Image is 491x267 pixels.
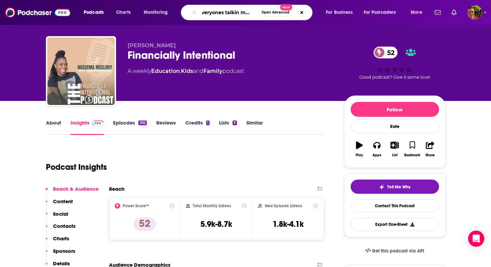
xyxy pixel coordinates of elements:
span: Monitoring [144,8,168,17]
button: Show profile menu [467,5,482,20]
button: Contacts [46,223,76,235]
button: Bookmark [404,137,421,161]
span: Logged in as Marz [467,5,482,20]
button: Charts [46,235,69,248]
span: and [193,68,203,74]
a: Contact This Podcast [351,199,439,212]
h3: 1.8k-4.1k [273,219,304,229]
span: Get this podcast via API [372,248,424,254]
button: open menu [79,7,112,18]
span: Podcasts [84,8,104,17]
p: 52 [134,217,156,231]
button: open menu [139,7,176,18]
img: Podchaser - Follow, Share and Rate Podcasts [5,6,70,19]
a: Kids [181,68,193,74]
img: tell me why sparkle [379,184,384,190]
div: Apps [373,153,381,157]
a: Show notifications dropdown [432,7,443,18]
button: Follow [351,102,439,117]
h2: Total Monthly Listens [193,204,231,208]
button: open menu [321,7,361,18]
h2: Reach [109,186,125,192]
span: , [180,68,181,74]
a: Reviews [156,119,176,135]
h2: Power Score™ [123,204,149,208]
div: Rate [351,119,439,133]
img: Podchaser Pro [92,121,104,126]
button: Sponsors [46,248,75,260]
button: Play [351,137,368,161]
button: Share [421,137,439,161]
a: Similar [246,119,263,135]
span: [PERSON_NAME] [128,42,176,49]
a: Lists3 [219,119,237,135]
p: Reach & Audience [53,186,99,192]
a: Get this podcast via API [360,243,430,259]
span: For Business [326,8,353,17]
img: User Profile [467,5,482,20]
a: InsightsPodchaser Pro [71,119,104,135]
span: For Podcasters [364,8,396,17]
div: 3 [233,121,237,125]
div: Play [356,153,363,157]
p: Sponsors [53,248,75,254]
input: Search podcasts, credits, & more... [199,7,258,18]
img: Financially Intentional [47,37,115,105]
div: 362 [138,121,146,125]
p: Charts [53,235,69,242]
div: Bookmark [404,153,420,157]
a: Education [151,68,180,74]
button: Social [46,211,68,223]
span: Charts [116,8,131,17]
div: A weekly podcast [128,67,244,75]
button: List [386,137,403,161]
h3: 5.9k-8.7k [200,219,232,229]
a: About [46,119,61,135]
span: Good podcast? Give it some love! [359,75,430,80]
button: Export One-Sheet [351,218,439,231]
span: New [280,4,292,10]
a: 52 [374,47,398,58]
button: open menu [359,7,406,18]
p: Content [53,198,73,205]
div: 52Good podcast? Give it some love! [344,42,445,84]
a: Charts [112,7,135,18]
a: Show notifications dropdown [449,7,459,18]
button: Reach & Audience [46,186,99,198]
span: Tell Me Why [387,184,410,190]
button: Content [46,198,73,211]
div: Open Intercom Messenger [468,231,484,247]
h2: New Episode Listens [265,204,302,208]
a: Episodes362 [113,119,146,135]
p: Contacts [53,223,76,229]
div: Search podcasts, credits, & more... [187,5,319,20]
a: Credits1 [185,119,210,135]
div: Share [426,153,435,157]
button: Open AdvancedNew [258,8,293,17]
h1: Podcast Insights [46,162,107,172]
div: List [392,153,398,157]
a: Family [203,68,222,74]
button: open menu [406,7,431,18]
p: Details [53,260,70,267]
div: 1 [206,121,210,125]
span: More [411,8,422,17]
button: tell me why sparkleTell Me Why [351,180,439,194]
p: Social [53,211,68,217]
span: 52 [380,47,398,58]
button: Apps [368,137,386,161]
span: Open Advanced [262,11,290,14]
